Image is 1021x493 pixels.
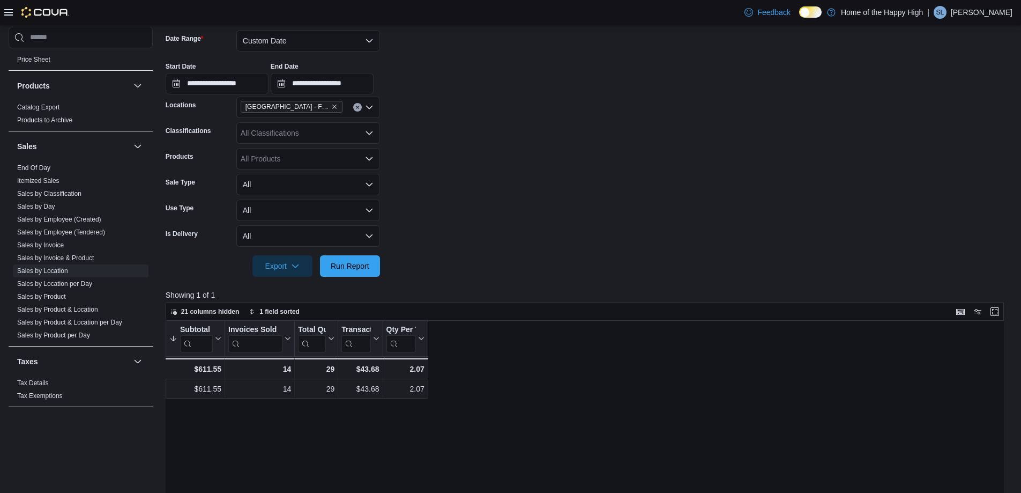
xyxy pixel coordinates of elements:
[17,190,81,197] a: Sales by Classification
[259,307,300,316] span: 1 field sorted
[166,73,269,94] input: Press the down key to open a popover containing a calendar.
[386,325,415,335] div: Qty Per Transaction
[131,140,144,153] button: Sales
[236,174,380,195] button: All
[757,7,790,18] span: Feedback
[341,382,379,395] div: $43.68
[271,62,299,71] label: End Date
[17,379,49,387] span: Tax Details
[259,255,306,277] span: Export
[166,152,193,161] label: Products
[166,34,204,43] label: Date Range
[386,325,415,352] div: Qty Per Transaction
[17,80,50,91] h3: Products
[298,325,334,352] button: Total Quantity
[9,377,153,407] div: Taxes
[17,202,55,211] span: Sales by Day
[17,356,38,367] h3: Taxes
[298,382,334,395] div: 29
[228,325,282,352] div: Invoices Sold
[331,104,338,110] button: Remove Saskatoon - City Park - Fire & Flower from selection in this group
[166,204,193,212] label: Use Type
[17,189,81,198] span: Sales by Classification
[17,319,122,326] a: Sales by Product & Location per Day
[971,305,984,318] button: Display options
[228,363,291,376] div: 14
[298,363,334,376] div: 29
[17,203,55,210] a: Sales by Day
[341,325,379,352] button: Transaction Average
[17,141,129,152] button: Sales
[17,356,129,367] button: Taxes
[228,325,282,335] div: Invoices Sold
[241,101,342,113] span: Saskatoon - City Park - Fire & Flower
[17,280,92,288] a: Sales by Location per Day
[166,62,196,71] label: Start Date
[17,332,90,339] a: Sales by Product per Day
[166,305,244,318] button: 21 columns hidden
[9,161,153,346] div: Sales
[17,279,92,288] span: Sales by Location per Day
[131,355,144,368] button: Taxes
[17,392,63,400] a: Tax Exemptions
[9,101,153,131] div: Products
[228,325,291,352] button: Invoices Sold
[17,379,49,387] a: Tax Details
[166,230,198,238] label: Is Delivery
[954,305,967,318] button: Keyboard shortcuts
[365,103,374,112] button: Open list of options
[17,305,98,314] span: Sales by Product & Location
[386,325,424,352] button: Qty Per Transaction
[17,254,94,262] a: Sales by Invoice & Product
[17,176,59,185] span: Itemized Sales
[166,290,1012,300] p: Showing 1 of 1
[17,56,50,63] a: Price Sheet
[17,116,72,124] a: Products to Archive
[244,305,304,318] button: 1 field sorted
[166,101,196,109] label: Locations
[17,141,37,152] h3: Sales
[341,325,370,352] div: Transaction Average
[17,164,50,172] a: End Of Day
[236,30,380,51] button: Custom Date
[988,305,1001,318] button: Enter fullscreen
[17,164,50,172] span: End Of Day
[341,325,370,335] div: Transaction Average
[166,178,195,187] label: Sale Type
[951,6,1012,19] p: [PERSON_NAME]
[320,255,380,277] button: Run Report
[17,55,50,64] span: Price Sheet
[228,382,291,395] div: 14
[17,215,101,224] span: Sales by Employee (Created)
[298,325,326,352] div: Total Quantity
[799,6,822,18] input: Dark Mode
[236,200,380,221] button: All
[17,80,129,91] button: Products
[298,325,326,335] div: Total Quantity
[252,255,312,277] button: Export
[934,6,947,19] div: Serena Lees
[17,241,64,249] a: Sales by Invoice
[17,177,59,185] a: Itemized Sales
[245,101,329,112] span: [GEOGRAPHIC_DATA] - Fire & Flower
[17,292,66,301] span: Sales by Product
[17,392,63,400] span: Tax Exemptions
[341,363,379,376] div: $43.68
[927,6,929,19] p: |
[365,154,374,163] button: Open list of options
[181,307,240,316] span: 21 columns hidden
[180,325,213,352] div: Subtotal
[17,306,98,313] a: Sales by Product & Location
[17,104,59,111] a: Catalog Export
[331,261,369,271] span: Run Report
[17,267,68,275] a: Sales by Location
[131,79,144,92] button: Products
[271,73,374,94] input: Press the down key to open a popover containing a calendar.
